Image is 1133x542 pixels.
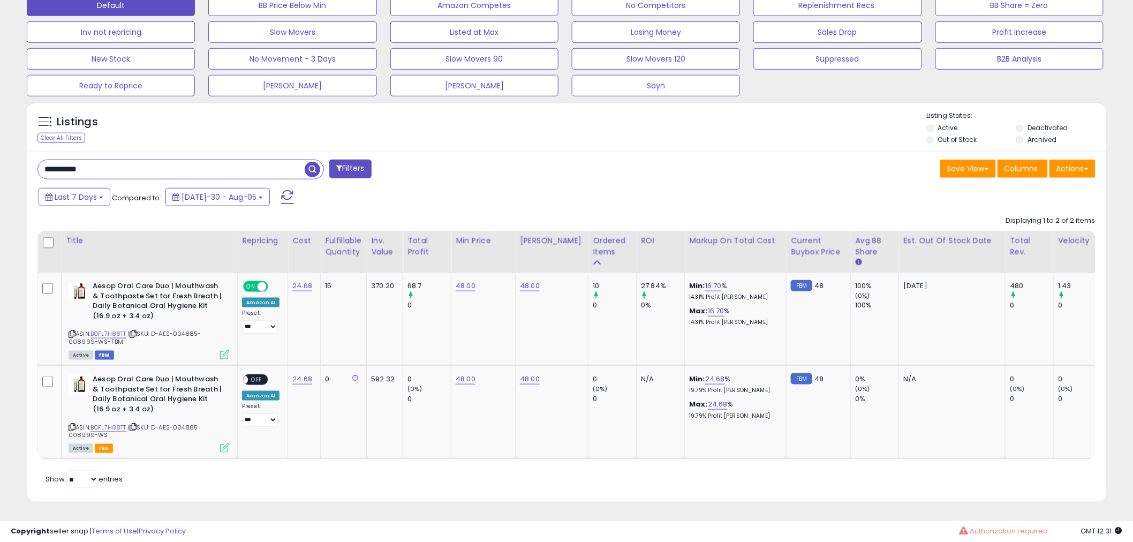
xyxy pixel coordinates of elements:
[689,319,778,326] p: 14.31% Profit [PERSON_NAME]
[855,394,898,404] div: 0%
[208,21,376,43] button: Slow Movers
[371,235,398,258] div: Inv. value
[708,399,728,410] a: 24.68
[208,75,376,96] button: [PERSON_NAME]
[27,21,195,43] button: Inv not repricing
[390,48,558,70] button: Slow Movers 90
[689,399,708,409] b: Max:
[593,385,608,393] small: (0%)
[903,374,997,384] p: N/A
[27,75,195,96] button: Ready to Reprice
[689,374,778,394] div: %
[938,135,977,144] label: Out of Stock
[1010,235,1049,258] div: Total Rev.
[998,160,1048,178] button: Columns
[390,21,558,43] button: Listed at Max
[1010,394,1053,404] div: 0
[325,374,358,384] div: 0
[139,526,186,536] a: Privacy Policy
[689,293,778,301] p: 14.31% Profit [PERSON_NAME]
[753,48,921,70] button: Suppressed
[248,375,265,385] span: OFF
[935,21,1104,43] button: Profit Increase
[456,281,475,291] a: 48.00
[689,281,778,301] div: %
[855,300,898,310] div: 100%
[593,394,636,404] div: 0
[242,403,280,427] div: Preset:
[705,374,725,385] a: 24.68
[325,281,358,291] div: 15
[90,423,126,432] a: B0FL7H88TT
[641,374,676,384] div: N/A
[69,423,201,439] span: | SKU: D-AES-004885-008999-WS
[708,306,724,317] a: 16.70
[572,75,740,96] button: Sayn
[791,235,846,258] div: Current Buybox Price
[407,385,422,393] small: (0%)
[593,235,632,258] div: Ordered Items
[292,374,312,385] a: 24.68
[69,444,93,453] span: All listings currently available for purchase on Amazon
[407,374,451,384] div: 0
[57,115,98,130] h5: Listings
[208,48,376,70] button: No Movement - 3 Days
[69,374,229,451] div: ASIN:
[1058,281,1101,291] div: 1.43
[69,281,90,303] img: 41qfdXKYQML._SL40_.jpg
[1010,281,1053,291] div: 480
[938,123,958,132] label: Active
[572,48,740,70] button: Slow Movers 120
[689,306,708,316] b: Max:
[242,235,283,246] div: Repricing
[593,374,636,384] div: 0
[39,188,110,206] button: Last 7 Days
[1028,123,1068,132] label: Deactivated
[970,526,1048,536] span: Authorization required
[689,387,778,394] p: 19.79% Profit [PERSON_NAME]
[520,235,584,246] div: [PERSON_NAME]
[1010,374,1053,384] div: 0
[855,235,894,258] div: Avg BB Share
[242,298,280,307] div: Amazon AI
[593,300,636,310] div: 0
[689,374,705,384] b: Min:
[242,310,280,334] div: Preset:
[329,160,371,178] button: Filters
[11,526,186,537] div: seller snap | |
[292,235,316,246] div: Cost
[1058,300,1101,310] div: 0
[182,192,256,202] span: [DATE]-30 - Aug-05
[520,281,540,291] a: 48.00
[325,235,362,258] div: Fulfillable Quantity
[1010,300,1053,310] div: 0
[855,258,862,267] small: Avg BB Share.
[689,412,778,420] p: 19.79% Profit [PERSON_NAME]
[1058,374,1101,384] div: 0
[165,188,270,206] button: [DATE]-30 - Aug-05
[1006,216,1096,226] div: Displaying 1 to 2 of 2 items
[407,235,447,258] div: Total Profit
[371,374,395,384] div: 592.32
[641,281,684,291] div: 27.84%
[815,281,824,291] span: 48
[95,351,114,360] span: FBM
[705,281,722,291] a: 16.70
[407,300,451,310] div: 0
[935,48,1104,70] button: B2B Analysis
[791,373,812,385] small: FBM
[55,192,97,202] span: Last 7 Days
[940,160,996,178] button: Save View
[93,374,223,417] b: Aesop Oral Care Duo | Mouthwash & Toothpaste Set for Fresh Breath | Daily Botanical Oral Hygiene ...
[1058,385,1073,393] small: (0%)
[292,281,312,291] a: 24.68
[1004,163,1038,174] span: Columns
[66,235,233,246] div: Title
[855,385,870,393] small: (0%)
[27,48,195,70] button: New Stock
[641,235,680,246] div: ROI
[927,111,1106,121] p: Listing States:
[112,193,161,203] span: Compared to:
[855,281,898,291] div: 100%
[267,282,284,291] span: OFF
